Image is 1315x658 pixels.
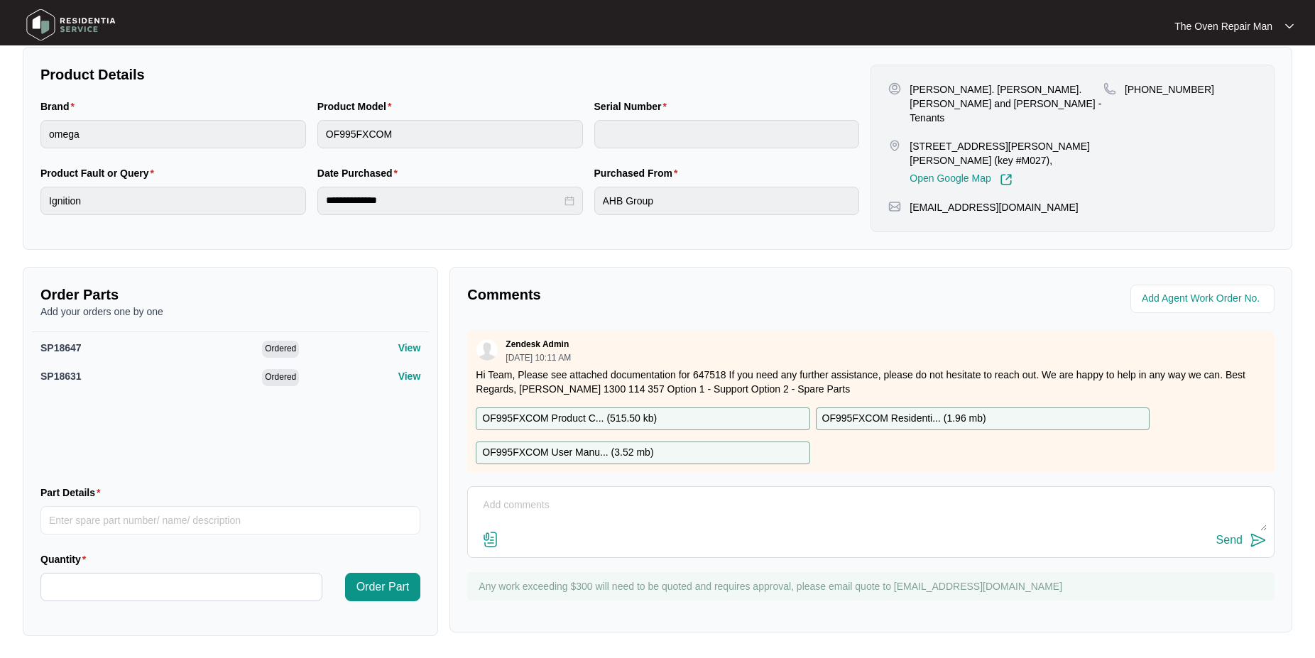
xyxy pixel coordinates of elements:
[594,99,672,114] label: Serial Number
[40,371,82,382] span: SP18631
[40,305,420,319] p: Add your orders one by one
[1250,532,1267,549] img: send-icon.svg
[21,4,121,46] img: residentia service logo
[476,339,498,361] img: user.svg
[40,65,859,84] p: Product Details
[40,187,306,215] input: Product Fault or Query
[506,353,571,362] p: [DATE] 10:11 AM
[262,341,299,358] span: Ordered
[1285,23,1294,30] img: dropdown arrow
[1216,534,1243,547] div: Send
[594,166,684,180] label: Purchased From
[326,193,562,208] input: Date Purchased
[398,369,421,383] p: View
[910,173,1012,186] a: Open Google Map
[1000,173,1013,186] img: Link-External
[467,285,861,305] p: Comments
[317,120,583,148] input: Product Model
[40,166,160,180] label: Product Fault or Query
[317,166,403,180] label: Date Purchased
[40,342,82,353] span: SP18647
[41,574,322,601] input: Quantity
[594,120,860,148] input: Serial Number
[40,506,420,534] input: Part Details
[888,82,901,95] img: user-pin
[910,139,1103,168] p: [STREET_ADDRESS][PERSON_NAME][PERSON_NAME] (key #M027),
[356,579,410,596] span: Order Part
[910,82,1103,125] p: [PERSON_NAME]. [PERSON_NAME]. [PERSON_NAME] and [PERSON_NAME] - Tenants
[262,369,299,386] span: Ordered
[1103,82,1116,95] img: map-pin
[1142,290,1266,307] input: Add Agent Work Order No.
[40,120,306,148] input: Brand
[345,573,421,601] button: Order Part
[1125,82,1214,97] p: [PHONE_NUMBER]
[888,200,901,213] img: map-pin
[910,200,1078,214] p: [EMAIL_ADDRESS][DOMAIN_NAME]
[482,531,499,548] img: file-attachment-doc.svg
[822,411,986,427] p: OF995FXCOM Residenti... ( 1.96 mb )
[479,579,1267,593] p: Any work exceeding $300 will need to be quoted and requires approval, please email quote to [EMAI...
[1216,531,1267,550] button: Send
[506,339,569,350] p: Zendesk Admin
[482,411,657,427] p: OF995FXCOM Product C... ( 515.50 kb )
[398,341,421,355] p: View
[40,552,92,566] label: Quantity
[476,368,1266,396] p: Hi Team, Please see attached documentation for 647518 If you need any further assistance, please ...
[40,99,80,114] label: Brand
[482,445,653,461] p: OF995FXCOM User Manu... ( 3.52 mb )
[594,187,860,215] input: Purchased From
[40,486,107,500] label: Part Details
[317,99,398,114] label: Product Model
[40,285,420,305] p: Order Parts
[888,139,901,152] img: map-pin
[1174,19,1272,33] p: The Oven Repair Man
